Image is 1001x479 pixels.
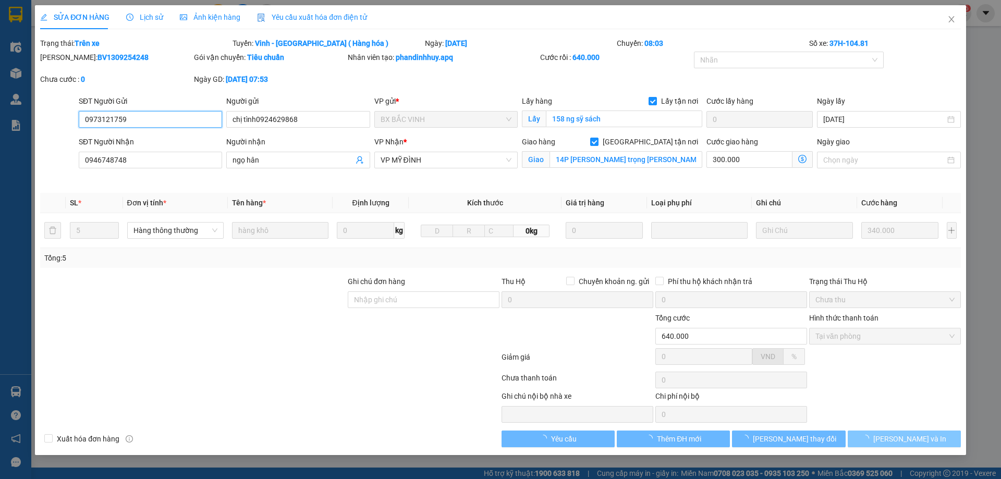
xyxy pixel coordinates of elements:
div: Nhân viên tạo: [348,52,538,63]
label: Hình thức thanh toán [809,314,878,322]
input: Ghi chú đơn hàng [348,291,499,308]
b: 0 [81,75,85,83]
label: Ngày lấy [817,97,845,105]
input: Ghi Chú [756,222,852,239]
b: 08:03 [644,39,663,47]
div: Ngày: [424,38,616,49]
label: Cước lấy hàng [706,97,753,105]
span: SỬA ĐƠN HÀNG [40,13,109,21]
div: Tổng: 5 [44,252,386,264]
b: [DATE] 07:53 [226,75,268,83]
button: delete [44,222,61,239]
input: D [421,225,453,237]
span: loading [540,435,551,442]
div: SĐT Người Gửi [79,95,222,107]
div: Chưa thanh toán [500,372,654,390]
b: phandinhhuy.apq [396,53,453,62]
div: SĐT Người Nhận [79,136,222,148]
span: edit [40,14,47,21]
span: loading [862,435,873,442]
span: Giao [522,151,550,168]
input: 0 [566,222,643,239]
b: Trên xe [75,39,100,47]
input: C [484,225,514,237]
button: Close [937,5,966,34]
button: Yêu cầu [502,431,615,447]
span: clock-circle [126,14,133,21]
span: Xuất hóa đơn hàng [53,433,124,445]
span: VND [761,352,775,361]
input: VD: Bàn, Ghế [232,222,328,239]
span: Hàng thông thường [133,223,217,238]
span: dollar-circle [798,155,807,163]
span: Phí thu hộ khách nhận trả [664,276,756,287]
input: Cước lấy hàng [706,111,813,128]
span: Ảnh kiện hàng [180,13,240,21]
div: Trạng thái: [39,38,231,49]
b: Vinh - [GEOGRAPHIC_DATA] ( Hàng hóa ) [255,39,388,47]
span: 0kg [514,225,549,237]
div: VP gửi [374,95,518,107]
span: Lịch sử [126,13,163,21]
button: plus [947,222,957,239]
div: Chi phí nội bộ [655,390,807,406]
input: Ngày lấy [823,114,945,125]
th: Loại phụ phí [647,193,752,213]
b: Tiêu chuẩn [247,53,284,62]
button: [PERSON_NAME] thay đổi [732,431,845,447]
span: info-circle [126,435,133,443]
div: Ghi chú nội bộ nhà xe [502,390,653,406]
div: Số xe: [808,38,962,49]
span: Kích thước [467,199,503,207]
span: VP Nhận [374,138,404,146]
input: Cước giao hàng [706,151,792,168]
label: Ngày giao [817,138,850,146]
span: Định lượng [352,199,389,207]
input: 0 [861,222,939,239]
span: SL [70,199,78,207]
span: Cước hàng [861,199,897,207]
div: Giảm giá [500,351,654,370]
span: Giá trị hàng [566,199,604,207]
span: loading [645,435,657,442]
div: Trạng thái Thu Hộ [809,276,961,287]
span: Lấy [522,110,546,127]
span: picture [180,14,187,21]
span: % [791,352,797,361]
div: Ngày GD: [194,73,346,85]
label: Ghi chú đơn hàng [348,277,405,286]
span: Lấy tận nơi [657,95,702,107]
span: Thêm ĐH mới [657,433,701,445]
input: Lấy tận nơi [546,110,702,127]
input: R [453,225,485,237]
span: Yêu cầu [551,433,577,445]
span: [GEOGRAPHIC_DATA] tận nơi [599,136,702,148]
div: Tuyến: [231,38,424,49]
span: user-add [356,156,364,164]
span: Giao hàng [522,138,555,146]
span: BX BẮC VINH [381,112,511,127]
span: Tại văn phòng [815,328,955,344]
span: Yêu cầu xuất hóa đơn điện tử [257,13,367,21]
span: [PERSON_NAME] thay đổi [753,433,836,445]
b: BV1309254248 [97,53,149,62]
span: Chưa thu [815,292,955,308]
span: Tổng cước [655,314,690,322]
b: [DATE] [445,39,467,47]
label: Cước giao hàng [706,138,758,146]
th: Ghi chú [752,193,857,213]
b: 640.000 [572,53,600,62]
input: Ngày giao [823,154,945,166]
div: Chuyến: [616,38,808,49]
div: Cước rồi : [540,52,692,63]
input: Giao tận nơi [550,151,702,168]
span: Tên hàng [232,199,266,207]
span: kg [394,222,405,239]
span: Thu Hộ [502,277,526,286]
span: VP MỸ ĐÌNH [381,152,511,168]
b: 37H-104.81 [829,39,869,47]
span: loading [741,435,753,442]
div: Người gửi [226,95,370,107]
div: Người nhận [226,136,370,148]
span: [PERSON_NAME] và In [873,433,946,445]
